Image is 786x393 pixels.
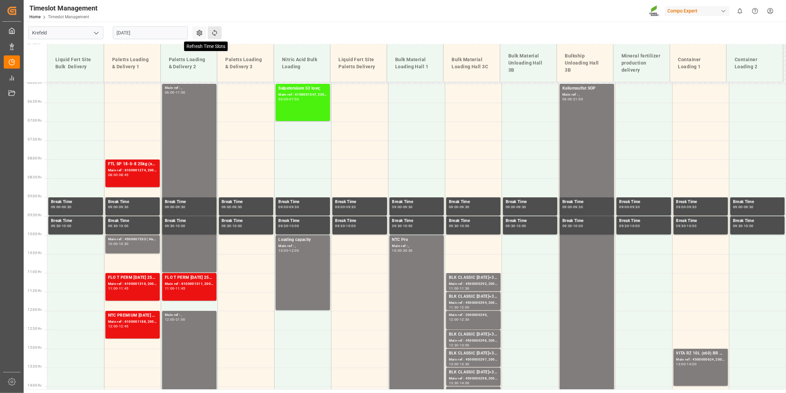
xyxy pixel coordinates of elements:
[402,224,403,227] div: -
[61,205,62,208] div: -
[346,205,356,208] div: 09:30
[619,199,668,205] div: Break Time
[108,274,157,281] div: FLO T PERM [DATE] 25kg (x40) INT;
[449,344,459,347] div: 12:30
[288,249,289,252] div: -
[449,318,459,321] div: 12:00
[28,232,42,236] span: 10:00 Hr
[562,50,608,76] div: Bulkship Unloading Hall 3B
[335,224,345,227] div: 09:30
[108,312,157,319] div: NTC PREMIUM [DATE] 25kg (x40) D,EN,PL;NTC PREMIUM [DATE]+3+TE 600kg BB;
[28,26,103,39] input: Type to search/select
[459,363,460,366] div: -
[29,3,98,13] div: Timeslot Management
[345,205,346,208] div: -
[176,205,185,208] div: 09:30
[449,350,498,357] div: BLK CLASSIC [DATE]+3+TE BULK;
[449,287,459,290] div: 11:00
[165,312,214,318] div: Main ref : ,
[460,306,470,309] div: 12:00
[733,224,743,227] div: 09:30
[747,3,763,19] button: Help Center
[687,224,697,227] div: 10:00
[108,199,157,205] div: Break Time
[28,365,42,368] span: 13:30 Hr
[222,224,231,227] div: 09:30
[732,53,778,73] div: Container Loading 2
[175,224,176,227] div: -
[460,224,470,227] div: 10:00
[61,224,62,227] div: -
[392,199,441,205] div: Break Time
[232,224,242,227] div: 10:00
[392,218,441,224] div: Break Time
[289,205,299,208] div: 09:30
[62,224,72,227] div: 10:00
[28,251,42,255] span: 10:30 Hr
[732,3,747,19] button: show 0 new notifications
[108,319,157,325] div: Main ref : 6100001188, 2000001031;
[460,382,470,385] div: 14:00
[743,224,744,227] div: -
[165,85,214,91] div: Main ref : ,
[108,281,157,287] div: Main ref : 6100001310, 2000000780;
[231,224,232,227] div: -
[28,384,42,387] span: 14:00 Hr
[119,242,129,245] div: 10:30
[392,237,441,243] div: NTC Pro
[619,218,668,224] div: Break Time
[345,224,346,227] div: -
[28,346,42,349] span: 13:00 Hr
[278,199,327,205] div: Break Time
[459,318,460,321] div: -
[53,53,98,73] div: Liquid Fert Site Bulk Delivery
[572,205,573,208] div: -
[743,205,744,208] div: -
[108,224,118,227] div: 09:30
[288,224,289,227] div: -
[562,85,611,92] div: Kaliumsulfat SOP
[28,213,42,217] span: 09:30 Hr
[619,50,664,76] div: Mineral fertilizer production delivery
[630,224,640,227] div: 10:00
[687,205,697,208] div: 09:30
[460,287,470,290] div: 11:30
[676,363,686,366] div: 13:00
[515,224,516,227] div: -
[516,224,526,227] div: 10:00
[506,218,555,224] div: Break Time
[392,243,441,249] div: Main ref : ,
[744,224,754,227] div: 10:00
[119,173,129,176] div: 08:45
[118,242,119,245] div: -
[449,199,498,205] div: Break Time
[402,205,403,208] div: -
[460,344,470,347] div: 13:00
[449,382,459,385] div: 13:30
[175,318,176,321] div: -
[222,205,231,208] div: 09:00
[619,224,629,227] div: 09:30
[108,287,118,290] div: 11:00
[676,199,725,205] div: Break Time
[449,357,498,363] div: Main ref : 4500000297, 2000000240;
[165,274,214,281] div: FLO T PERM [DATE] 25kg (x40) INT;
[459,205,460,208] div: -
[288,98,289,101] div: -
[108,168,157,173] div: Main ref : 6100001274, 2000000935;
[175,287,176,290] div: -
[28,175,42,179] span: 08:30 Hr
[562,199,611,205] div: Break Time
[119,224,129,227] div: 10:00
[335,199,384,205] div: Break Time
[403,205,413,208] div: 09:30
[676,357,725,363] div: Main ref : 4500000624, 2000000399;
[562,218,611,224] div: Break Time
[573,224,583,227] div: 10:00
[231,205,232,208] div: -
[392,224,402,227] div: 09:30
[165,287,175,290] div: 11:00
[118,205,119,208] div: -
[676,53,721,73] div: Container Loading 1
[176,287,185,290] div: 11:45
